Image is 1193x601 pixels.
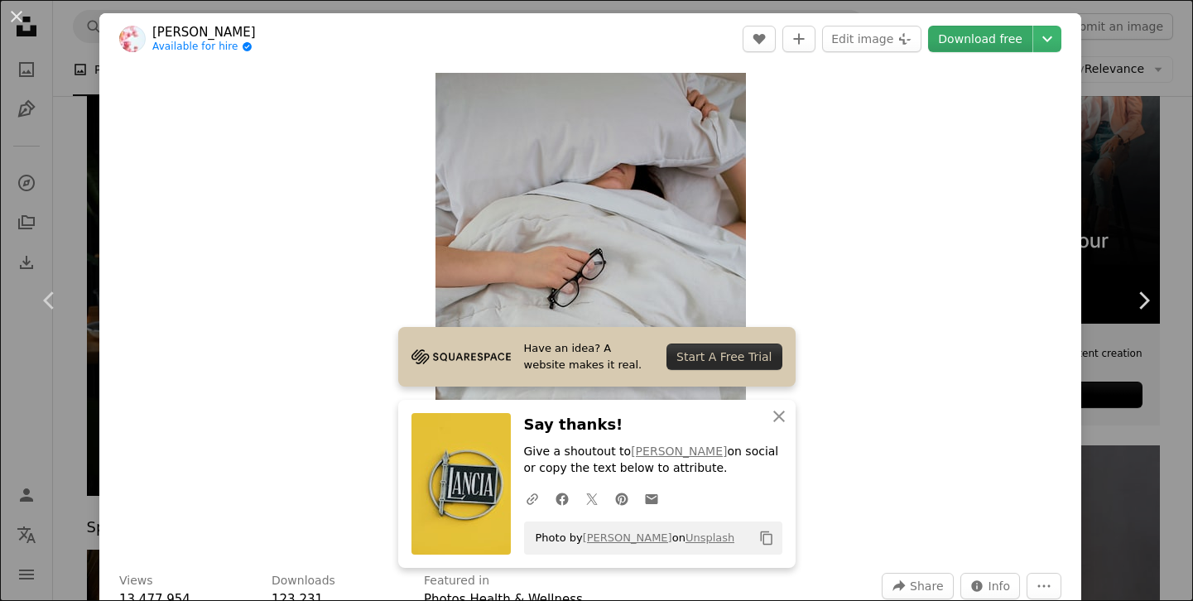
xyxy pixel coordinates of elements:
button: Add to Collection [782,26,815,52]
img: Go to Isabella Fischer's profile [119,26,146,52]
span: Have an idea? A website makes it real. [524,340,654,373]
button: Share this image [882,573,953,599]
button: Like [743,26,776,52]
h3: Downloads [272,573,335,589]
h3: Featured in [424,573,489,589]
a: [PERSON_NAME] [152,24,256,41]
button: More Actions [1027,573,1061,599]
button: Zoom in on this image [435,73,746,553]
span: Share [910,574,943,599]
div: Start A Free Trial [666,344,782,370]
button: Copy to clipboard [753,524,781,552]
a: [PERSON_NAME] [583,531,672,544]
a: Share on Facebook [547,482,577,515]
a: Share over email [637,482,666,515]
span: Info [989,574,1011,599]
a: Share on Twitter [577,482,607,515]
a: Share on Pinterest [607,482,637,515]
img: file-1705255347840-230a6ab5bca9image [411,344,511,369]
a: Next [1094,221,1193,380]
span: Photo by on [527,525,735,551]
button: Edit image [822,26,921,52]
img: person lying on bed while covering face with pillow and holding eyeglasses [435,73,746,553]
a: Have an idea? A website makes it real.Start A Free Trial [398,327,796,387]
a: Available for hire [152,41,256,54]
h3: Views [119,573,153,589]
button: Stats about this image [960,573,1021,599]
a: Unsplash [685,531,734,544]
h3: Say thanks! [524,413,782,437]
p: Give a shoutout to on social or copy the text below to attribute. [524,444,782,477]
a: [PERSON_NAME] [631,445,727,458]
button: Choose download size [1033,26,1061,52]
a: Download free [928,26,1032,52]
